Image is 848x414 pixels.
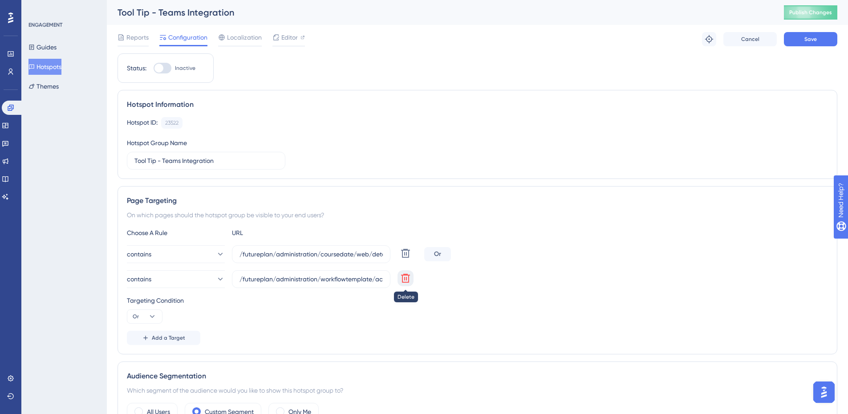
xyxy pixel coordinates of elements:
[28,39,57,55] button: Guides
[232,227,330,238] div: URL
[227,32,262,43] span: Localization
[127,249,151,260] span: contains
[127,385,828,396] div: Which segment of the audience would you like to show this hotspot group to?
[118,6,762,19] div: Tool Tip - Teams Integration
[239,249,383,259] input: yourwebsite.com/path
[126,32,149,43] span: Reports
[127,331,200,345] button: Add a Target
[152,334,185,341] span: Add a Target
[127,210,828,220] div: On which pages should the hotspot group be visible to your end users?
[281,32,298,43] span: Editor
[127,371,828,382] div: Audience Segmentation
[811,379,837,406] iframe: UserGuiding AI Assistant Launcher
[127,63,146,73] div: Status:
[127,245,225,263] button: contains
[127,270,225,288] button: contains
[127,309,162,324] button: Or
[127,99,828,110] div: Hotspot Information
[741,36,759,43] span: Cancel
[127,117,158,129] div: Hotspot ID:
[723,32,777,46] button: Cancel
[127,138,187,148] div: Hotspot Group Name
[28,59,61,75] button: Hotspots
[134,156,278,166] input: Type your Hotspot Group Name here
[28,21,62,28] div: ENGAGEMENT
[784,5,837,20] button: Publish Changes
[175,65,195,72] span: Inactive
[127,274,151,284] span: contains
[127,295,828,306] div: Targeting Condition
[784,32,837,46] button: Save
[804,36,817,43] span: Save
[239,274,383,284] input: yourwebsite.com/path
[168,32,207,43] span: Configuration
[127,227,225,238] div: Choose A Rule
[28,78,59,94] button: Themes
[789,9,832,16] span: Publish Changes
[127,195,828,206] div: Page Targeting
[424,247,451,261] div: Or
[21,2,56,13] span: Need Help?
[133,313,139,320] span: Or
[165,119,179,126] div: 23522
